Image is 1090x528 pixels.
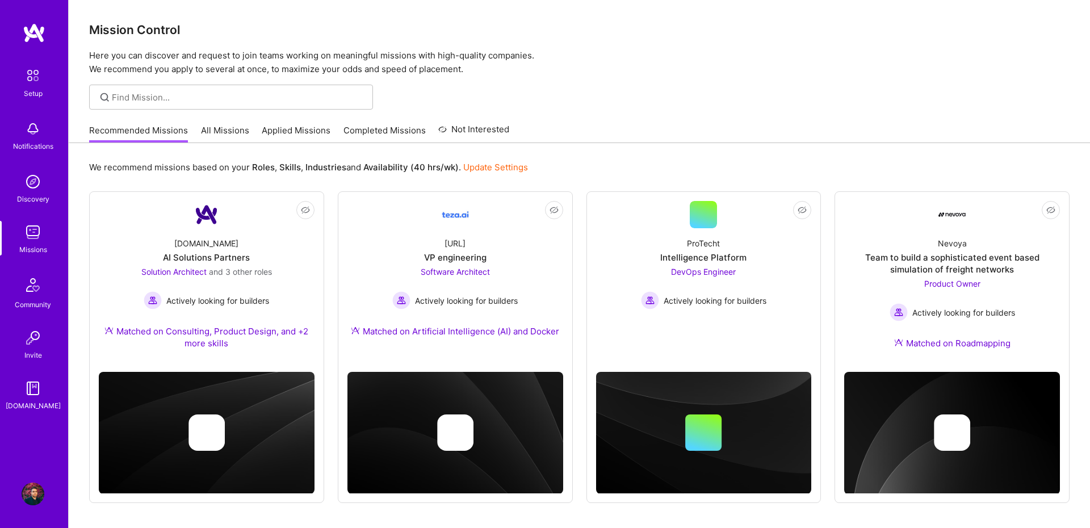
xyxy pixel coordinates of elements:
[415,295,518,307] span: Actively looking for builders
[209,267,272,276] span: and 3 other roles
[22,170,44,193] img: discovery
[442,201,469,228] img: Company Logo
[463,162,528,173] a: Update Settings
[664,295,766,307] span: Actively looking for builders
[424,252,487,263] div: VP engineering
[188,414,225,451] img: Company logo
[438,123,509,143] a: Not Interested
[894,337,1011,349] div: Matched on Roadmapping
[19,483,47,505] a: User Avatar
[201,124,249,143] a: All Missions
[104,326,114,335] img: Ateam Purple Icon
[343,124,426,143] a: Completed Missions
[99,201,315,363] a: Company Logo[DOMAIN_NAME]AI Solutions PartnersSolution Architect and 3 other rolesActively lookin...
[23,23,45,43] img: logo
[596,201,812,342] a: ProTechtIntelligence PlatformDevOps Engineer Actively looking for buildersActively looking for bu...
[22,483,44,505] img: User Avatar
[351,326,360,335] img: Ateam Purple Icon
[687,237,720,249] div: ProTecht
[641,291,659,309] img: Actively looking for builders
[98,91,111,104] i: icon SearchGrey
[19,244,47,255] div: Missions
[141,267,207,276] span: Solution Architect
[844,252,1060,275] div: Team to build a sophisticated event based simulation of freight networks
[174,237,238,249] div: [DOMAIN_NAME]
[550,206,559,215] i: icon EyeClosed
[89,23,1070,37] h3: Mission Control
[844,201,1060,363] a: Company LogoNevoyaTeam to build a sophisticated event based simulation of freight networksProduct...
[19,271,47,299] img: Community
[22,118,44,140] img: bell
[21,64,45,87] img: setup
[15,299,51,311] div: Community
[445,237,466,249] div: [URL]
[924,279,980,288] span: Product Owner
[363,162,459,173] b: Availability (40 hrs/wk)
[347,372,563,494] img: cover
[351,325,559,337] div: Matched on Artificial Intelligence (AI) and Docker
[112,91,364,103] input: Find Mission...
[347,201,563,351] a: Company Logo[URL]VP engineeringSoftware Architect Actively looking for buildersActively looking f...
[305,162,346,173] b: Industries
[163,252,250,263] div: AI Solutions Partners
[166,295,269,307] span: Actively looking for builders
[890,303,908,321] img: Actively looking for builders
[894,338,903,347] img: Ateam Purple Icon
[279,162,301,173] b: Skills
[6,400,61,412] div: [DOMAIN_NAME]
[262,124,330,143] a: Applied Missions
[89,161,528,173] p: We recommend missions based on your , , and .
[99,325,315,349] div: Matched on Consulting, Product Design, and +2 more skills
[89,124,188,143] a: Recommended Missions
[24,349,42,361] div: Invite
[798,206,807,215] i: icon EyeClosed
[912,307,1015,319] span: Actively looking for builders
[421,267,490,276] span: Software Architect
[99,372,315,494] img: cover
[22,221,44,244] img: teamwork
[437,414,473,451] img: Company logo
[844,372,1060,494] img: cover
[17,193,49,205] div: Discovery
[22,326,44,349] img: Invite
[938,212,966,217] img: Company Logo
[596,372,812,494] img: cover
[89,49,1070,76] p: Here you can discover and request to join teams working on meaningful missions with high-quality ...
[252,162,275,173] b: Roles
[13,140,53,152] div: Notifications
[24,87,43,99] div: Setup
[301,206,310,215] i: icon EyeClosed
[660,252,747,263] div: Intelligence Platform
[938,237,967,249] div: Nevoya
[193,201,220,228] img: Company Logo
[144,291,162,309] img: Actively looking for builders
[671,267,736,276] span: DevOps Engineer
[1046,206,1055,215] i: icon EyeClosed
[934,414,970,451] img: Company logo
[22,377,44,400] img: guide book
[392,291,410,309] img: Actively looking for builders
